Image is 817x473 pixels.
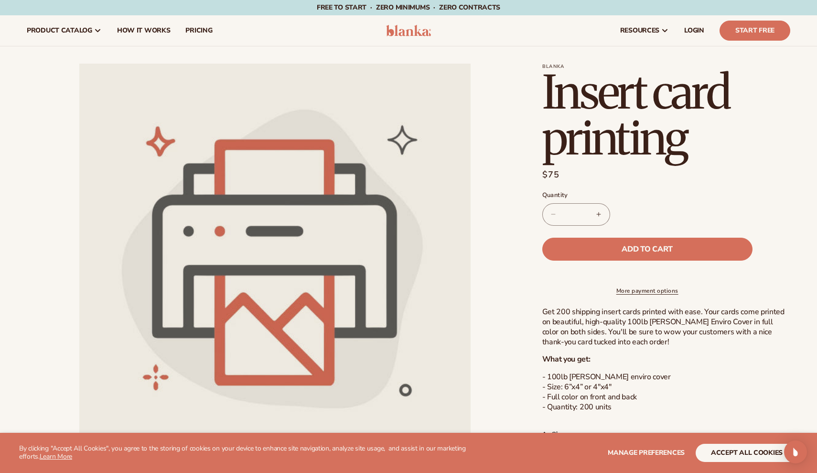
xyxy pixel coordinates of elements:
[19,15,109,46] a: product catalog
[608,448,685,457] span: Manage preferences
[40,452,72,461] a: Learn More
[542,424,572,445] button: Share
[542,168,560,181] span: $75
[542,354,591,364] strong: What you get:
[185,27,212,34] span: pricing
[677,15,712,46] a: LOGIN
[542,191,752,200] label: Quantity
[542,372,790,412] p: - 100lb [PERSON_NAME] enviro cover - Size: 6”x4” or 4"x4" - Full color on front and back - Quanti...
[19,445,482,461] p: By clicking "Accept All Cookies", you agree to the storing of cookies on your device to enhance s...
[27,27,92,34] span: product catalog
[613,15,677,46] a: resources
[109,15,178,46] a: How It Works
[784,440,807,463] div: Open Intercom Messenger
[542,307,790,347] p: Get 200 shipping insert cards printed with ease. Your cards come printed on beautiful, high-quali...
[386,25,431,36] img: logo
[542,238,752,261] button: Add to cart
[317,3,500,12] span: Free to start · ZERO minimums · ZERO contracts
[608,444,685,462] button: Manage preferences
[684,27,704,34] span: LOGIN
[542,69,790,161] h1: Insert card printing
[720,21,790,41] a: Start Free
[696,444,798,462] button: accept all cookies
[117,27,171,34] span: How It Works
[178,15,220,46] a: pricing
[542,286,752,295] a: More payment options
[622,245,672,253] span: Add to cart
[620,27,659,34] span: resources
